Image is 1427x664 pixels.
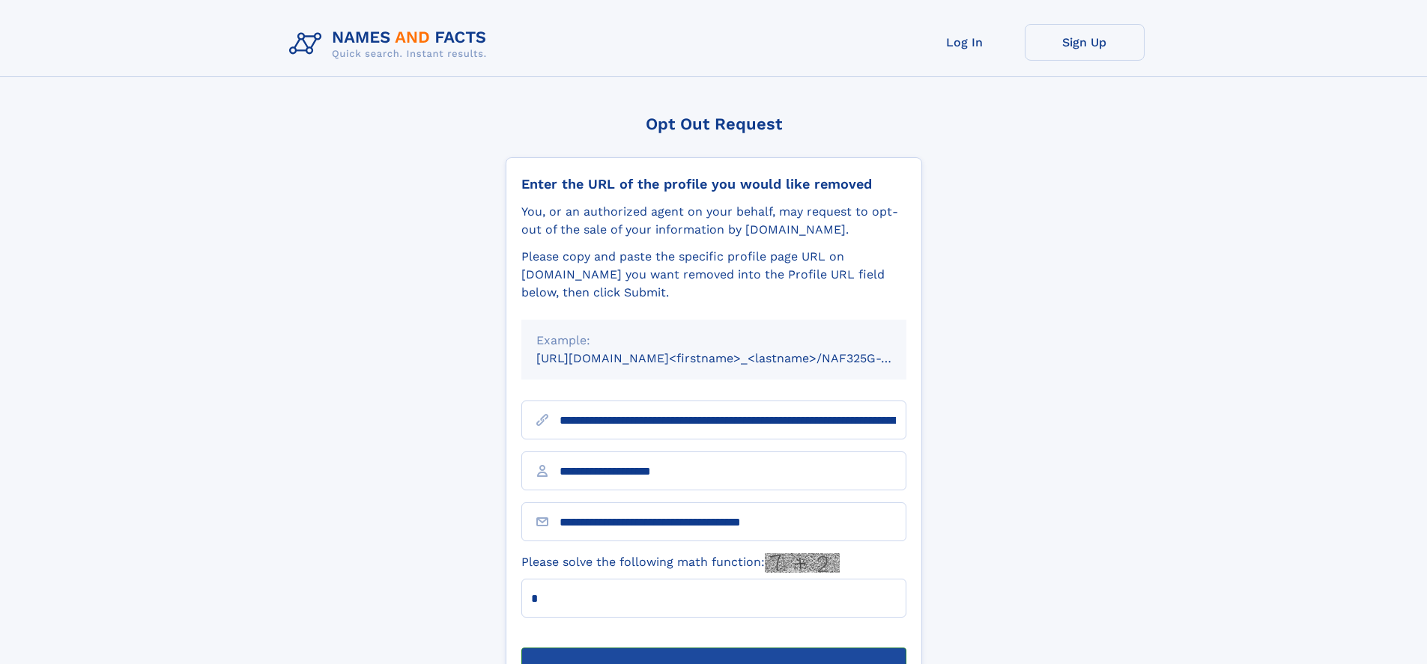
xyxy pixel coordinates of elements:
[905,24,1025,61] a: Log In
[521,176,906,192] div: Enter the URL of the profile you would like removed
[536,351,935,365] small: [URL][DOMAIN_NAME]<firstname>_<lastname>/NAF325G-xxxxxxxx
[1025,24,1145,61] a: Sign Up
[506,115,922,133] div: Opt Out Request
[521,553,840,573] label: Please solve the following math function:
[521,203,906,239] div: You, or an authorized agent on your behalf, may request to opt-out of the sale of your informatio...
[536,332,891,350] div: Example:
[521,248,906,302] div: Please copy and paste the specific profile page URL on [DOMAIN_NAME] you want removed into the Pr...
[283,24,499,64] img: Logo Names and Facts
